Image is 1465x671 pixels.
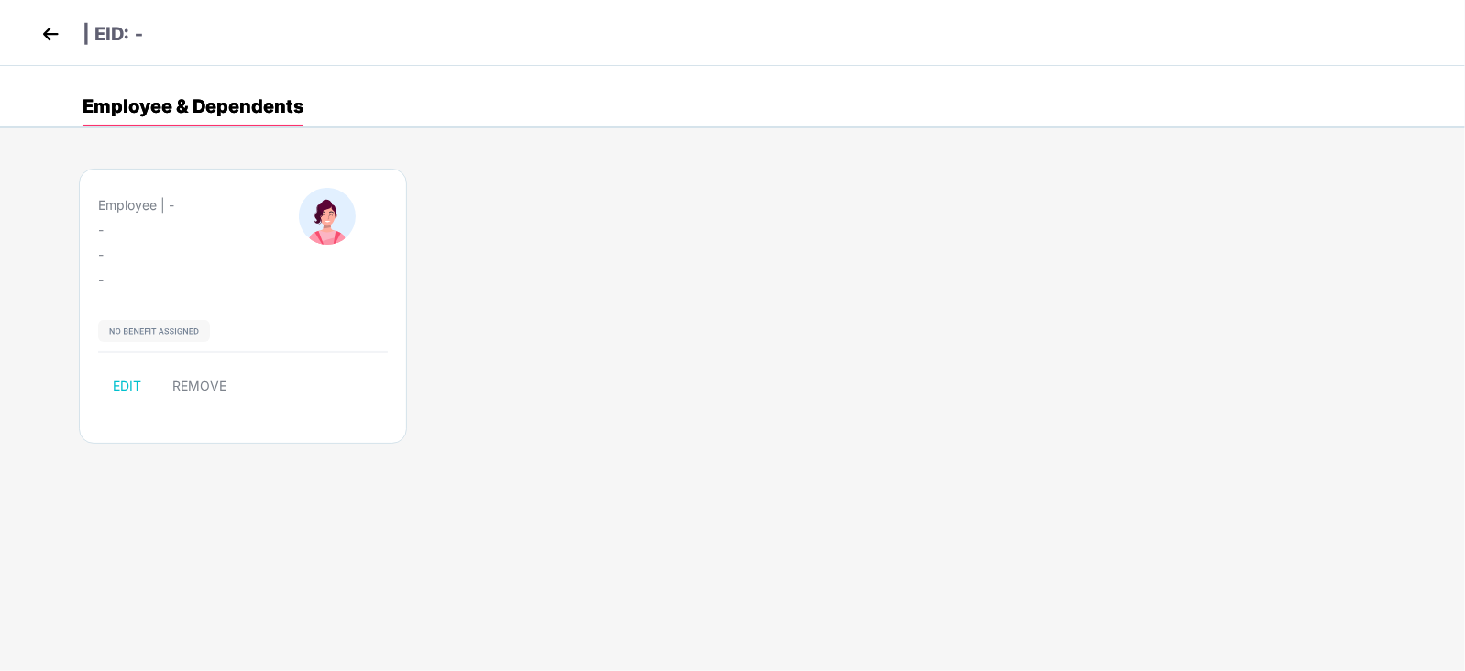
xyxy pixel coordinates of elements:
span: EDIT [113,379,141,393]
div: - [98,222,174,237]
div: - [98,247,174,262]
p: | EID: - [83,20,145,49]
img: svg+xml;base64,PHN2ZyB4bWxucz0iaHR0cDovL3d3dy53My5vcmcvMjAwMC9zdmciIHdpZHRoPSIxMjIiIGhlaWdodD0iMj... [98,320,210,342]
div: - [98,271,281,287]
img: profileImage [299,188,356,245]
span: REMOVE [172,379,226,393]
div: Employee & Dependents [83,97,303,115]
div: Employee | - [98,197,174,213]
img: back [37,20,64,48]
button: REMOVE [158,371,241,401]
button: EDIT [98,371,156,401]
